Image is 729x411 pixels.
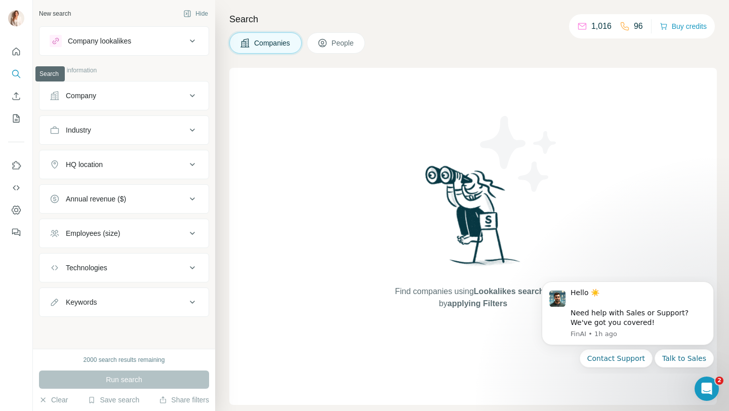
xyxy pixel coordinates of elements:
button: Feedback [8,223,24,241]
button: Technologies [39,256,209,280]
span: applying Filters [448,299,507,308]
button: Hide [176,6,215,21]
iframe: Intercom live chat [695,377,719,401]
div: Employees (size) [66,228,120,238]
div: Annual revenue ($) [66,194,126,204]
span: 2 [715,377,723,385]
button: Clear [39,395,68,405]
span: Companies [254,38,291,48]
button: Use Surfe API [8,179,24,197]
button: Company [39,84,209,108]
div: Company [66,91,96,101]
span: Find companies using or by [392,285,554,310]
button: Search [8,65,24,83]
img: Surfe Illustration - Woman searching with binoculars [421,163,526,276]
button: Industry [39,118,209,142]
img: Avatar [8,10,24,26]
p: 1,016 [591,20,612,32]
button: Buy credits [660,19,707,33]
div: HQ location [66,159,103,170]
iframe: Intercom notifications message [526,276,729,374]
p: Company information [39,66,209,75]
button: Dashboard [8,201,24,219]
button: HQ location [39,152,209,177]
div: Industry [66,125,91,135]
div: Company lookalikes [68,36,131,46]
button: Keywords [39,290,209,314]
img: Surfe Illustration - Stars [473,108,564,199]
button: Save search [88,395,139,405]
button: My lists [8,109,24,128]
button: Quick start [8,43,24,61]
div: 2000 search results remaining [84,355,165,364]
button: Employees (size) [39,221,209,245]
span: People [332,38,355,48]
div: New search [39,9,71,18]
button: Share filters [159,395,209,405]
div: Technologies [66,263,107,273]
button: Company lookalikes [39,29,209,53]
p: 96 [634,20,643,32]
button: Enrich CSV [8,87,24,105]
span: Lookalikes search [474,287,544,296]
div: Keywords [66,297,97,307]
h4: Search [229,12,717,26]
button: Annual revenue ($) [39,187,209,211]
button: Use Surfe on LinkedIn [8,156,24,175]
